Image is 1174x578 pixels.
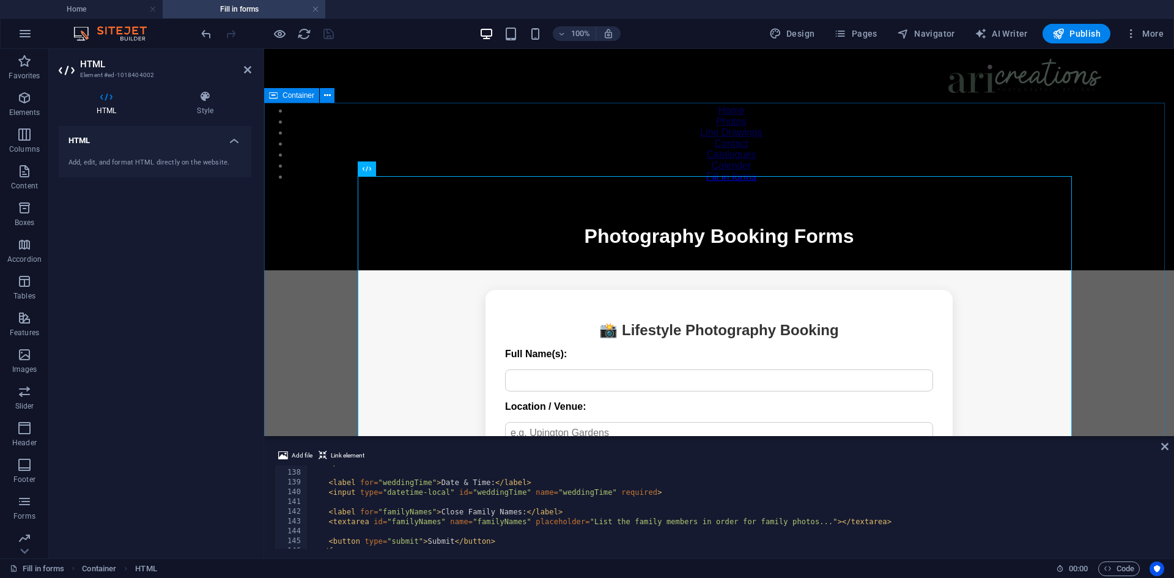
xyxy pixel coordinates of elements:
[1077,564,1079,573] span: :
[275,517,309,527] div: 143
[297,27,311,41] i: Reload page
[199,26,213,41] button: undo
[7,254,42,264] p: Accordion
[275,536,309,546] div: 145
[1120,24,1168,43] button: More
[897,28,955,40] span: Navigator
[70,26,162,41] img: Editor Logo
[282,92,314,99] span: Container
[834,28,877,40] span: Pages
[829,24,882,43] button: Pages
[1069,561,1088,576] span: 00 00
[275,468,309,478] div: 138
[80,59,251,70] h2: HTML
[603,28,614,39] i: On resize automatically adjust zoom level to fit chosen device.
[68,158,242,168] div: Add, edit, and format HTML directly on the website.
[15,218,35,228] p: Boxes
[10,328,39,338] p: Features
[159,91,251,116] h4: Style
[975,28,1028,40] span: AI Writer
[553,26,596,41] button: 100%
[264,49,1174,436] iframe: To enrich screen reader interactions, please activate Accessibility in Grammarly extension settings
[764,24,820,43] div: Design (Ctrl+Alt+Y)
[275,527,309,536] div: 144
[275,497,309,507] div: 141
[135,561,157,576] span: Click to select. Double-click to edit
[9,144,40,154] p: Columns
[59,126,251,148] h4: HTML
[292,448,312,463] span: Add file
[80,70,227,81] h3: Element #ed-1018404002
[769,28,815,40] span: Design
[59,91,159,116] h4: HTML
[1043,24,1110,43] button: Publish
[12,438,37,448] p: Header
[764,24,820,43] button: Design
[9,108,40,117] p: Elements
[10,561,64,576] a: Click to cancel selection. Double-click to open Pages
[571,26,591,41] h6: 100%
[13,291,35,301] p: Tables
[13,475,35,484] p: Footer
[12,365,37,374] p: Images
[297,26,311,41] button: reload
[163,2,325,16] h4: Fill in forms
[1052,28,1101,40] span: Publish
[317,448,366,463] button: Link element
[15,401,34,411] p: Slider
[9,71,40,81] p: Favorites
[199,27,213,41] i: Undo: Change HTML (Ctrl+Z)
[275,546,309,556] div: 146
[11,181,38,191] p: Content
[1125,28,1164,40] span: More
[241,373,669,395] input: e.g. Upington Gardens
[1056,561,1088,576] h6: Session time
[82,561,116,576] span: Click to select. Double-click to edit
[275,507,309,517] div: 142
[13,511,35,521] p: Forms
[276,448,314,463] button: Add file
[1104,561,1134,576] span: Code
[892,24,960,43] button: Navigator
[275,478,309,487] div: 139
[275,487,309,497] div: 140
[331,448,364,463] span: Link element
[1098,561,1140,576] button: Code
[970,24,1033,43] button: AI Writer
[1150,561,1164,576] button: Usercentrics
[82,561,157,576] nav: breadcrumb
